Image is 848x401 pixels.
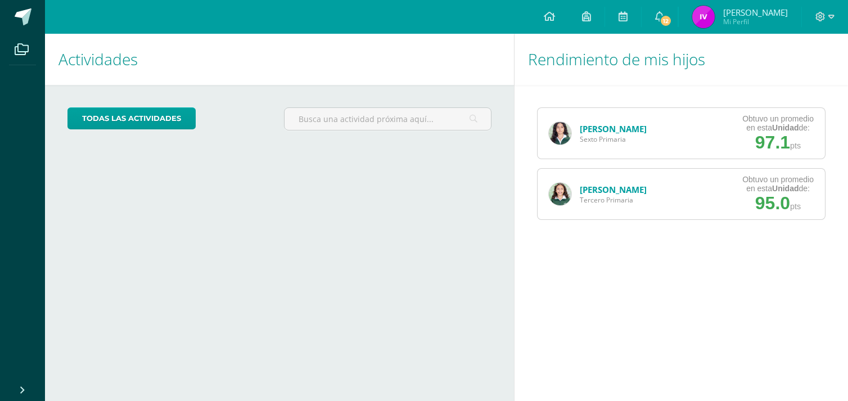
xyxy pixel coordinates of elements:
a: [PERSON_NAME] [580,123,647,134]
img: 63131e9f9ecefa68a367872e9c6fe8c2.png [692,6,715,28]
img: 2199b54fbb3833fb4bec4bd32b363940.png [549,183,571,205]
span: 12 [660,15,672,27]
a: todas las Actividades [67,107,196,129]
strong: Unidad [772,123,799,132]
span: Mi Perfil [723,17,788,26]
span: pts [790,202,801,211]
span: pts [790,141,801,150]
span: [PERSON_NAME] [723,7,788,18]
span: Tercero Primaria [580,195,647,205]
img: 2598d3dbd3f47e245567b6a13b16ea4f.png [549,122,571,145]
h1: Rendimiento de mis hijos [528,34,835,85]
span: 95.0 [755,193,790,213]
input: Busca una actividad próxima aquí... [285,108,491,130]
div: Obtuvo un promedio en esta de: [742,114,814,132]
h1: Actividades [58,34,500,85]
div: Obtuvo un promedio en esta de: [742,175,814,193]
span: Sexto Primaria [580,134,647,144]
a: [PERSON_NAME] [580,184,647,195]
strong: Unidad [772,184,799,193]
span: 97.1 [755,132,790,152]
